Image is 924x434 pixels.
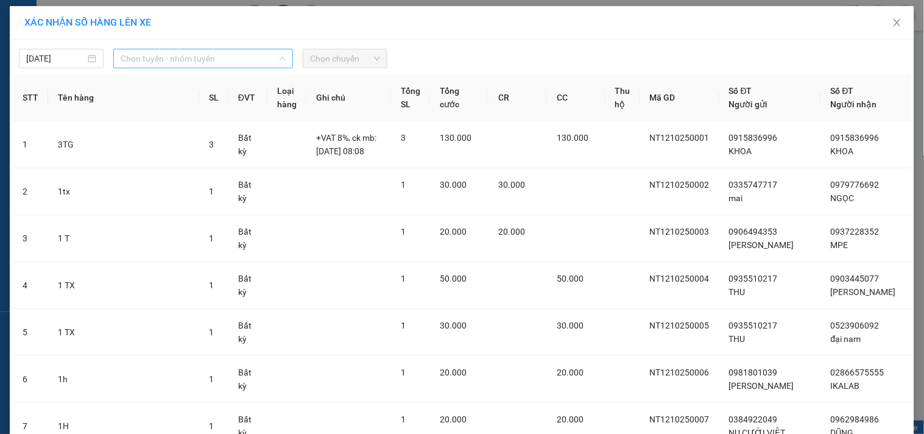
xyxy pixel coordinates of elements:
[831,227,880,237] span: 0937228352
[880,6,914,40] button: Close
[729,334,746,344] span: THU
[831,334,861,344] span: đại nam
[401,274,406,283] span: 1
[729,146,752,156] span: KHOA
[228,121,267,168] td: Bất kỳ
[48,262,199,309] td: 1 TX
[209,374,214,384] span: 1
[228,74,267,121] th: ĐVT
[401,227,406,237] span: 1
[440,414,467,424] span: 20.000
[13,215,48,262] td: 3
[729,414,778,424] span: 0384922049
[209,421,214,431] span: 1
[831,368,884,377] span: 02866575555
[102,46,168,56] b: [DOMAIN_NAME]
[26,52,85,65] input: 12/10/2025
[831,287,896,297] span: [PERSON_NAME]
[557,321,584,330] span: 30.000
[401,368,406,377] span: 1
[729,99,768,109] span: Người gửi
[13,356,48,403] td: 6
[498,227,525,237] span: 20.000
[228,309,267,356] td: Bất kỳ
[650,414,710,424] span: NT1210250007
[488,74,547,121] th: CR
[13,74,48,121] th: STT
[650,274,710,283] span: NT1210250004
[228,215,267,262] td: Bất kỳ
[729,193,743,203] span: mai
[831,86,854,96] span: Số ĐT
[15,15,76,76] img: logo.jpg
[440,180,467,190] span: 30.000
[440,133,471,143] span: 130.000
[650,321,710,330] span: NT1210250005
[48,215,199,262] td: 1 T
[557,368,584,377] span: 20.000
[831,193,855,203] span: NGỌC
[831,133,880,143] span: 0915836996
[228,262,267,309] td: Bất kỳ
[199,74,228,121] th: SL
[557,133,588,143] span: 130.000
[24,16,151,28] span: XÁC NHẬN SỐ HÀNG LÊN XE
[13,309,48,356] td: 5
[729,86,752,96] span: Số ĐT
[209,187,214,196] span: 1
[729,180,778,190] span: 0335747717
[209,140,214,149] span: 3
[557,414,584,424] span: 20.000
[729,240,794,250] span: [PERSON_NAME]
[557,274,584,283] span: 50.000
[440,274,467,283] span: 50.000
[831,321,880,330] span: 0523906092
[209,233,214,243] span: 1
[831,274,880,283] span: 0903445077
[440,321,467,330] span: 30.000
[729,381,794,391] span: [PERSON_NAME]
[209,280,214,290] span: 1
[279,55,286,62] span: down
[401,133,406,143] span: 3
[729,274,778,283] span: 0935510217
[13,121,48,168] td: 1
[831,240,848,250] span: MPE
[48,356,199,403] td: 1h
[401,180,406,190] span: 1
[13,168,48,215] td: 2
[605,74,640,121] th: Thu hộ
[729,227,778,237] span: 0906494353
[13,262,48,309] td: 4
[209,327,214,337] span: 1
[650,133,710,143] span: NT1210250001
[729,321,778,330] span: 0935510217
[892,18,902,27] span: close
[440,368,467,377] span: 20.000
[48,121,199,168] td: 3TG
[650,180,710,190] span: NT1210250002
[121,49,286,68] span: Chọn tuyến - nhóm tuyến
[391,74,430,121] th: Tổng SL
[831,414,880,424] span: 0962984986
[729,133,778,143] span: 0915836996
[228,356,267,403] td: Bất kỳ
[401,414,406,424] span: 1
[831,99,877,109] span: Người nhận
[48,168,199,215] td: 1tx
[267,74,306,121] th: Loại hàng
[102,58,168,73] li: (c) 2017
[729,368,778,377] span: 0981801039
[650,227,710,237] span: NT1210250003
[650,368,710,377] span: NT1210250006
[132,15,161,44] img: logo.jpg
[48,74,199,121] th: Tên hàng
[228,168,267,215] td: Bất kỳ
[316,133,376,156] span: +VAT 8%, ck mb: [DATE] 08:08
[15,79,63,157] b: Phúc An Express
[831,180,880,190] span: 0979776692
[306,74,391,121] th: Ghi chú
[831,381,860,391] span: IKALAB
[831,146,854,156] span: KHOA
[729,287,746,297] span: THU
